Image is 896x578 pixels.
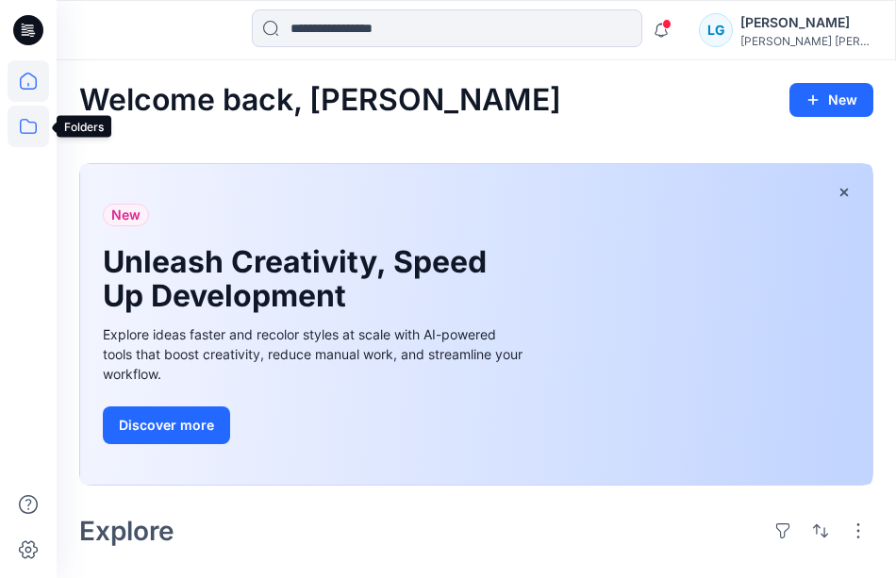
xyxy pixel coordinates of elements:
span: New [111,204,141,226]
div: [PERSON_NAME] [740,11,872,34]
h2: Explore [79,516,174,546]
h1: Unleash Creativity, Speed Up Development [103,245,499,313]
button: New [789,83,873,117]
button: Discover more [103,406,230,444]
h2: Welcome back, [PERSON_NAME] [79,83,561,118]
div: [PERSON_NAME] [PERSON_NAME] [740,34,872,48]
a: Discover more [103,406,527,444]
div: LG [699,13,733,47]
div: Explore ideas faster and recolor styles at scale with AI-powered tools that boost creativity, red... [103,324,527,384]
